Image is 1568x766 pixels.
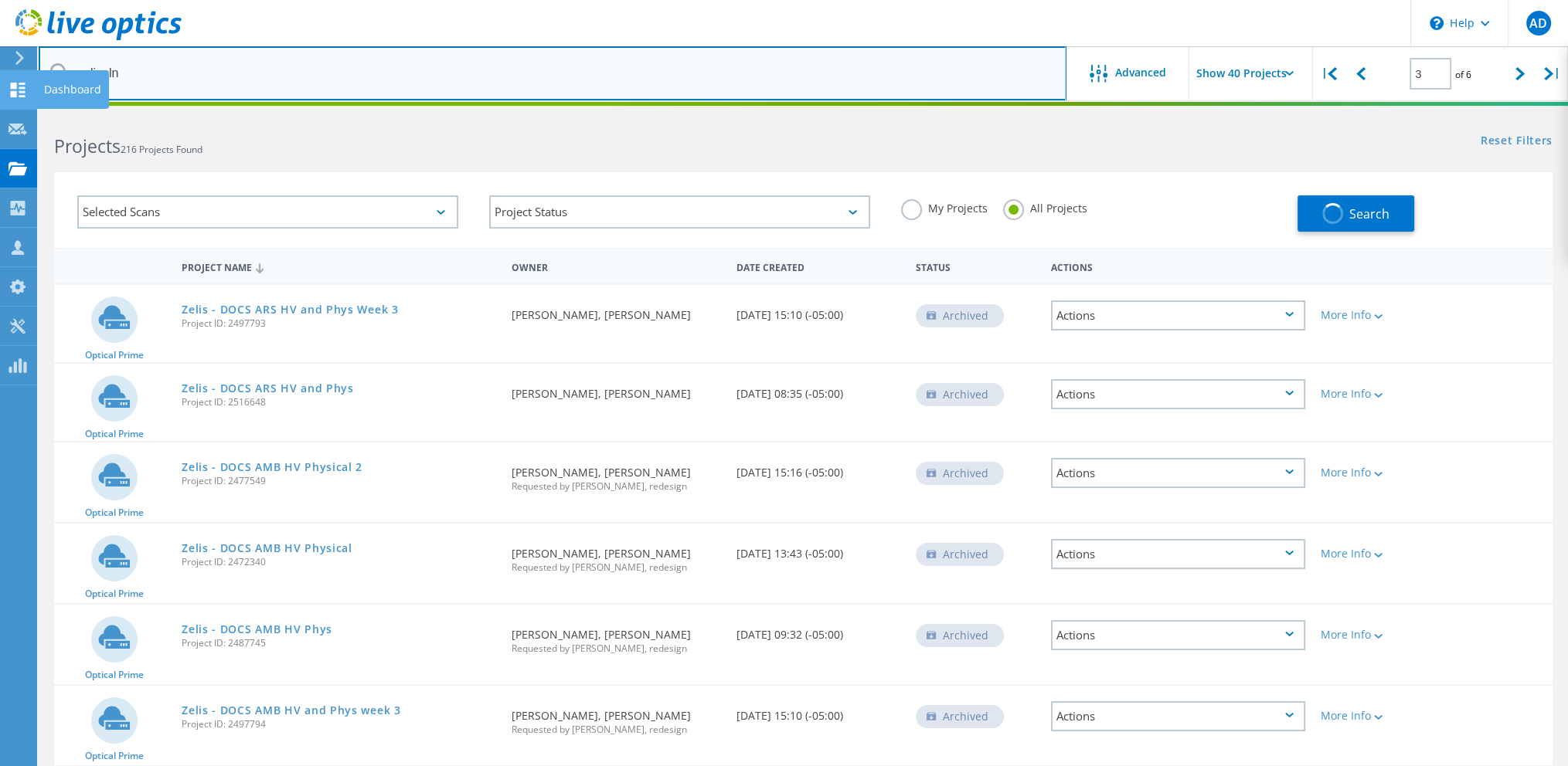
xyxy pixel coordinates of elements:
button: Search [1298,195,1414,232]
a: Zelis - DOCS AMB HV and Phys week 3 [182,705,401,716]
div: [DATE] 15:10 (-05:00) [729,285,909,336]
span: Search [1349,205,1389,222]
div: [DATE] 09:32 (-05:00) [729,605,909,656]
span: Requested by [PERSON_NAME], redesign [512,725,721,734]
span: of 6 [1455,68,1471,81]
span: Optical Prime [85,589,144,598]
div: Actions [1051,701,1305,731]
div: [PERSON_NAME], [PERSON_NAME] [504,524,729,588]
div: Date Created [729,252,909,280]
div: Project Name [174,252,504,281]
a: Zelis - DOCS ARS HV and Phys [182,383,354,394]
div: Archived [916,383,1004,406]
div: Archived [916,543,1004,566]
a: Reset Filters [1481,135,1553,148]
span: Project ID: 2497794 [182,720,496,729]
div: Project Status [489,195,870,229]
a: Live Optics Dashboard [15,32,182,43]
svg: \n [1430,16,1444,30]
span: Advanced [1115,67,1166,78]
div: [PERSON_NAME], [PERSON_NAME] [504,285,729,336]
div: [PERSON_NAME], [PERSON_NAME] [504,605,729,669]
div: Actions [1051,300,1305,330]
span: Requested by [PERSON_NAME], redesign [512,563,721,572]
div: More Info [1321,388,1425,399]
div: Status [908,252,1043,280]
div: Actions [1051,620,1305,650]
span: 216 Projects Found [121,143,202,156]
div: Actions [1043,252,1313,280]
div: Archived [916,624,1004,647]
span: Project ID: 2472340 [182,558,496,567]
span: Project ID: 2477549 [182,476,496,486]
div: Dashboard [44,84,101,95]
div: [PERSON_NAME], [PERSON_NAME] [504,364,729,415]
div: Archived [916,462,1004,485]
div: More Info [1321,310,1425,320]
div: More Info [1321,467,1425,478]
div: More Info [1321,548,1425,559]
div: | [1536,46,1568,101]
span: Project ID: 2516648 [182,398,496,407]
a: Zelis - DOCS ARS HV and Phys Week 3 [182,304,399,315]
div: [PERSON_NAME], [PERSON_NAME] [504,442,729,507]
div: Selected Scans [77,195,458,229]
span: Optical Prime [85,429,144,439]
div: Archived [916,705,1004,728]
div: [PERSON_NAME], [PERSON_NAME] [504,686,729,750]
span: Project ID: 2497793 [182,319,496,328]
span: Optical Prime [85,751,144,761]
span: Optical Prime [85,351,144,360]
span: Requested by [PERSON_NAME], redesign [512,644,721,653]
div: [DATE] 15:10 (-05:00) [729,686,909,737]
div: Actions [1051,539,1305,569]
span: Project ID: 2487745 [182,639,496,648]
div: Actions [1051,458,1305,488]
label: All Projects [1003,199,1087,214]
label: My Projects [901,199,988,214]
div: More Info [1321,710,1425,721]
a: Zelis - DOCS AMB HV Phys [182,624,332,635]
div: | [1313,46,1345,101]
span: AD [1529,17,1547,29]
a: Zelis - DOCS AMB HV Physical 2 [182,462,362,473]
b: Projects [54,134,121,158]
input: Search projects by name, owner, ID, company, etc [39,46,1066,100]
div: Owner [504,252,729,280]
div: [DATE] 08:35 (-05:00) [729,364,909,415]
div: Actions [1051,379,1305,409]
div: More Info [1321,629,1425,640]
div: [DATE] 13:43 (-05:00) [729,524,909,574]
span: Optical Prime [85,508,144,517]
span: Requested by [PERSON_NAME], redesign [512,482,721,491]
div: Archived [916,304,1004,327]
div: [DATE] 15:16 (-05:00) [729,442,909,493]
a: Zelis - DOCS AMB HV Physical [182,543,352,554]
span: Optical Prime [85,670,144,680]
